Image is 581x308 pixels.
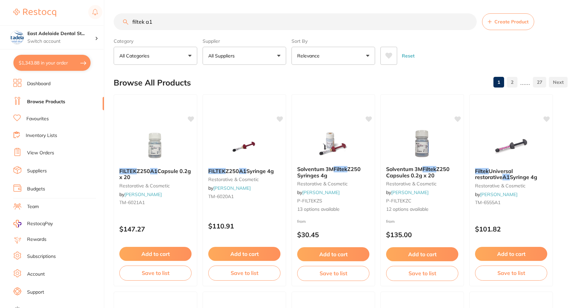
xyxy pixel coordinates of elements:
span: 13 options available [297,206,369,213]
a: Rewards [27,236,46,243]
a: 2 [507,75,517,89]
span: P-FILTEKZC [386,198,412,204]
a: Favourites [26,116,49,122]
label: Sort By [292,38,375,44]
span: Solventum 3M [386,166,423,172]
a: Account [27,271,45,278]
button: All Suppliers [203,47,286,65]
span: Z250 Capsules 0.2g x 20 [386,166,450,178]
button: Save to list [208,266,280,280]
span: P-FILTEKZS [297,198,322,204]
span: by [386,189,429,195]
em: FILTEK [119,168,137,174]
em: Filtek [334,166,347,172]
p: ...... [520,79,530,86]
b: FILTEK Z250 A1 Capsule 0.2g x 20 [119,168,192,180]
p: All Suppliers [208,52,237,59]
a: Inventory Lists [26,132,57,139]
p: $30.45 [297,231,369,239]
button: Save to list [297,266,369,281]
img: Solventum 3M Filtek Z250 Capsules 0.2g x 20 [400,127,444,161]
p: $147.27 [119,225,192,233]
button: Add to cart [475,247,547,261]
p: All Categories [119,52,152,59]
a: Subscriptions [27,253,56,260]
button: Save to list [475,266,547,280]
span: by [297,189,340,195]
span: by [208,185,251,191]
label: Category [114,38,197,44]
a: Dashboard [27,81,50,87]
img: FILTEK Z250 A1 Capsule 0.2g x 20 [134,129,177,163]
em: A1 [239,168,246,174]
button: Add to cart [297,247,369,261]
small: restorative & cosmetic [297,181,369,186]
button: $1,343.88 in your order [13,55,91,71]
h2: Browse All Products [114,78,191,88]
a: 27 [533,75,546,89]
p: Relevance [297,52,322,59]
p: $110.91 [208,222,280,230]
span: Create Product [494,19,529,24]
span: Syringe 4g [246,168,274,174]
span: from [386,219,395,224]
span: Capsule 0.2g x 20 [119,168,191,180]
span: Z250 Syringes 4g [297,166,361,178]
button: All Categories [114,47,197,65]
span: by [119,191,162,197]
em: A1 [150,168,157,174]
a: RestocqPay [13,220,53,227]
img: Solventum 3M Filtek Z250 Syringes 4g [312,127,355,161]
a: [PERSON_NAME] [213,185,251,191]
a: Budgets [27,186,45,192]
a: Suppliers [27,168,47,174]
small: restorative & cosmetic [475,183,547,188]
span: TM-6021A1 [119,199,145,205]
span: Z250 [137,168,150,174]
button: Add to cart [119,247,192,261]
p: Switch account [27,38,95,45]
b: Filtek Universal restorative A1 Syringe 4g [475,168,547,180]
p: $135.00 [386,231,458,239]
a: [PERSON_NAME] [391,189,429,195]
button: Create Product [482,13,534,30]
a: [PERSON_NAME] [480,191,517,197]
button: Save to list [386,266,458,281]
img: East Adelaide Dental Studio [10,31,24,44]
a: Team [27,203,39,210]
img: FILTEK Z250 A1 Syringe 4g [223,129,266,163]
button: Add to cart [386,247,458,261]
em: Filtek [475,168,489,174]
span: Z250 [226,168,239,174]
a: 1 [493,75,504,89]
span: Syringe 4g [510,174,537,180]
span: TM-6020A1 [208,193,234,199]
a: View Orders [27,150,54,156]
button: Relevance [292,47,375,65]
p: $101.82 [475,225,547,233]
button: Reset [400,47,417,65]
span: Solventum 3M [297,166,334,172]
img: Restocq Logo [13,9,56,17]
h4: East Adelaide Dental Studio [27,30,95,37]
em: FILTEK [208,168,226,174]
span: by [475,191,517,197]
a: Browse Products [27,99,65,105]
a: [PERSON_NAME] [124,191,162,197]
small: restorative & cosmetic [119,183,192,188]
b: FILTEK Z250 A1 Syringe 4g [208,168,280,174]
a: [PERSON_NAME] [302,189,340,195]
input: Search Products [114,13,477,30]
em: Filtek [423,166,436,172]
img: RestocqPay [13,220,21,227]
button: Save to list [119,266,192,280]
span: Universal restorative [475,168,513,180]
span: RestocqPay [27,220,53,227]
em: A1 [502,174,510,180]
button: Add to cart [208,247,280,261]
img: Filtek Universal restorative A1 Syringe 4g [489,129,533,163]
small: restorative & cosmetic [208,177,280,182]
span: from [297,219,306,224]
small: restorative & cosmetic [386,181,458,186]
label: Supplier [203,38,286,44]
